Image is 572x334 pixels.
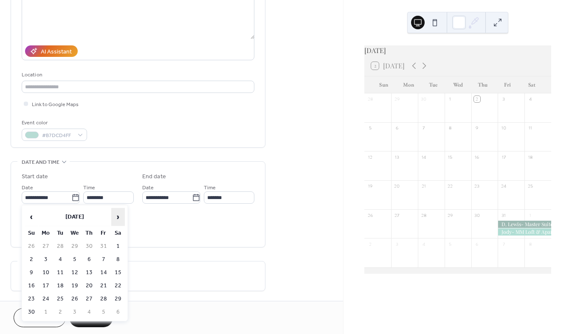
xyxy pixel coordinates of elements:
[474,183,480,189] div: 23
[447,96,454,102] div: 1
[97,267,110,279] td: 14
[367,96,373,102] div: 28
[82,227,96,239] th: Th
[84,314,98,323] span: Save
[500,183,507,189] div: 24
[367,241,373,247] div: 2
[41,48,72,56] div: AI Assistant
[394,125,400,131] div: 6
[527,241,533,247] div: 8
[394,212,400,218] div: 27
[25,293,38,305] td: 23
[25,253,38,266] td: 2
[97,240,110,253] td: 31
[396,76,420,93] div: Mon
[527,154,533,160] div: 18
[39,306,53,318] td: 1
[39,208,110,226] th: [DATE]
[420,183,427,189] div: 21
[394,241,400,247] div: 3
[142,183,154,192] span: Date
[39,293,53,305] td: 24
[445,76,470,93] div: Wed
[22,70,253,79] div: Location
[97,227,110,239] th: Fr
[367,154,373,160] div: 12
[371,76,396,93] div: Sun
[527,183,533,189] div: 25
[82,253,96,266] td: 6
[68,267,82,279] td: 12
[39,227,53,239] th: Mo
[68,293,82,305] td: 26
[421,76,445,93] div: Tue
[420,241,427,247] div: 4
[14,308,66,327] button: Cancel
[68,306,82,318] td: 3
[474,241,480,247] div: 6
[82,267,96,279] td: 13
[527,96,533,102] div: 4
[111,227,125,239] th: Sa
[447,212,454,218] div: 29
[447,241,454,247] div: 5
[111,306,125,318] td: 6
[498,228,551,236] div: Jody- MM Loft & Apartment
[28,314,51,323] span: Cancel
[142,172,166,181] div: End date
[394,183,400,189] div: 20
[25,240,38,253] td: 26
[111,280,125,292] td: 22
[498,221,551,228] div: D. Lewis- Master Suite
[97,253,110,266] td: 7
[367,183,373,189] div: 19
[54,293,67,305] td: 25
[25,267,38,279] td: 9
[500,125,507,131] div: 10
[54,267,67,279] td: 11
[54,240,67,253] td: 28
[500,212,507,218] div: 31
[97,280,110,292] td: 21
[500,154,507,160] div: 17
[111,267,125,279] td: 15
[54,306,67,318] td: 2
[22,172,48,181] div: Start date
[447,183,454,189] div: 22
[394,154,400,160] div: 13
[500,96,507,102] div: 3
[82,306,96,318] td: 4
[364,45,551,56] div: [DATE]
[97,293,110,305] td: 28
[111,253,125,266] td: 8
[82,293,96,305] td: 27
[474,154,480,160] div: 16
[42,131,73,140] span: #B7DCD4FF
[447,125,454,131] div: 8
[420,212,427,218] div: 28
[495,76,519,93] div: Fri
[420,96,427,102] div: 30
[500,241,507,247] div: 7
[97,306,110,318] td: 5
[112,208,124,225] span: ›
[527,125,533,131] div: 11
[39,253,53,266] td: 3
[25,280,38,292] td: 16
[68,240,82,253] td: 29
[527,212,533,218] div: 1
[367,125,373,131] div: 5
[32,100,79,109] span: Link to Google Maps
[25,306,38,318] td: 30
[470,76,495,93] div: Thu
[39,280,53,292] td: 17
[420,125,427,131] div: 7
[82,240,96,253] td: 30
[68,253,82,266] td: 5
[22,158,59,167] span: Date and time
[204,183,216,192] span: Time
[520,76,544,93] div: Sat
[68,280,82,292] td: 19
[22,118,85,127] div: Event color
